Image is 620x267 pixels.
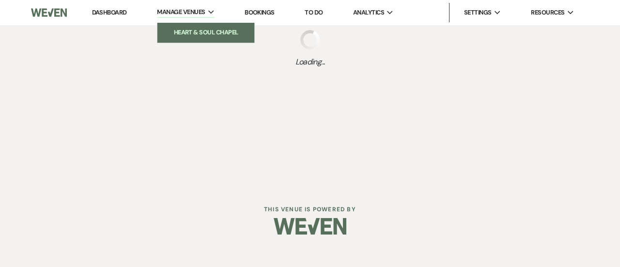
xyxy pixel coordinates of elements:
[531,8,564,17] span: Resources
[92,8,127,16] a: Dashboard
[157,23,254,42] a: Heart & Soul Chapel
[31,2,67,23] img: Weven Logo
[274,209,346,243] img: Weven Logo
[464,8,492,17] span: Settings
[300,30,320,49] img: loading spinner
[245,8,275,16] a: Bookings
[305,8,323,16] a: To Do
[353,8,384,17] span: Analytics
[162,28,249,37] li: Heart & Soul Chapel
[157,7,205,17] span: Manage Venues
[295,56,325,68] span: Loading...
